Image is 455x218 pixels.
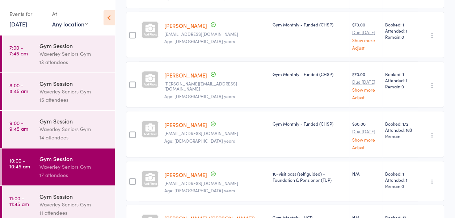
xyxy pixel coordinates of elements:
[9,45,28,56] time: 7:00 - 7:45 am
[2,148,115,185] a: 10:00 -10:45 amGym SessionWaverley Seniors Gym17 attendees
[9,195,29,207] time: 11:00 - 11:45 am
[385,77,415,83] span: Attended: 1
[273,121,346,127] div: Gym Monthly - Funded (CHSP)
[39,58,109,66] div: 13 attendees
[39,155,109,163] div: Gym Session
[164,81,267,92] small: andrew@fairgo.net
[39,200,109,209] div: Waverley Seniors Gym
[164,181,267,186] small: camillenoreen7@gmail.com
[9,20,27,28] a: [DATE]
[352,121,380,149] div: $60.00
[352,87,380,92] a: Show more
[352,21,380,50] div: $70.00
[2,111,115,148] a: 9:00 -9:45 amGym SessionWaverley Seniors Gym14 attendees
[352,129,380,134] small: Due [DATE]
[9,82,28,94] time: 8:00 - 8:45 am
[352,79,380,84] small: Due [DATE]
[52,20,88,28] div: Any location
[273,21,346,28] div: Gym Monthly - Funded (CHSP)
[39,87,109,96] div: Waverley Seniors Gym
[385,71,415,77] span: Booked: 1
[385,183,415,189] span: Remain:
[9,158,30,169] time: 10:00 - 10:45 am
[401,83,404,89] span: 0
[385,133,415,139] span: Remain:
[2,35,115,72] a: 7:00 -7:45 amGym SessionWaverley Seniors Gym13 attendees
[352,171,380,177] div: N/A
[164,131,267,136] small: krysia_hill@yahoo.com.au
[352,30,380,35] small: Due [DATE]
[385,127,415,133] span: Attended: 163
[39,42,109,50] div: Gym Session
[164,32,267,37] small: artlover1922@gmail.com
[401,183,404,189] span: 0
[39,96,109,104] div: 15 attendees
[9,8,45,20] div: Events for
[352,95,380,100] a: Adjust
[164,22,207,29] a: [PERSON_NAME]
[352,38,380,42] a: Show more
[401,34,404,40] span: 0
[39,171,109,179] div: 17 attendees
[352,137,380,142] a: Show more
[352,71,380,100] div: $70.00
[164,138,235,144] span: Age: [DEMOGRAPHIC_DATA] years
[39,125,109,133] div: Waverley Seniors Gym
[273,171,346,183] div: 10-visit pass (self guided) - Foundation & Pensioner (FUP)
[352,45,380,50] a: Adjust
[385,177,415,183] span: Attended: 1
[39,192,109,200] div: Gym Session
[385,83,415,89] span: Remain:
[385,121,415,127] span: Booked: 172
[39,79,109,87] div: Gym Session
[52,8,88,20] div: At
[385,171,415,177] span: Booked: 1
[273,71,346,77] div: Gym Monthly - Funded (CHSP)
[39,50,109,58] div: Waverley Seniors Gym
[164,38,235,44] span: Age: [DEMOGRAPHIC_DATA] years
[39,133,109,142] div: 14 attendees
[385,28,415,34] span: Attended: 1
[352,145,380,150] a: Adjust
[2,73,115,110] a: 8:00 -8:45 amGym SessionWaverley Seniors Gym15 attendees
[164,187,235,193] span: Age: [DEMOGRAPHIC_DATA] years
[39,117,109,125] div: Gym Session
[401,133,404,139] span: -
[164,71,207,79] a: [PERSON_NAME]
[9,120,28,131] time: 9:00 - 9:45 am
[164,121,207,129] a: [PERSON_NAME]
[385,34,415,40] span: Remain:
[164,93,235,99] span: Age: [DEMOGRAPHIC_DATA] years
[385,21,415,28] span: Booked: 1
[39,163,109,171] div: Waverley Seniors Gym
[164,171,207,179] a: [PERSON_NAME]
[39,209,109,217] div: 11 attendees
